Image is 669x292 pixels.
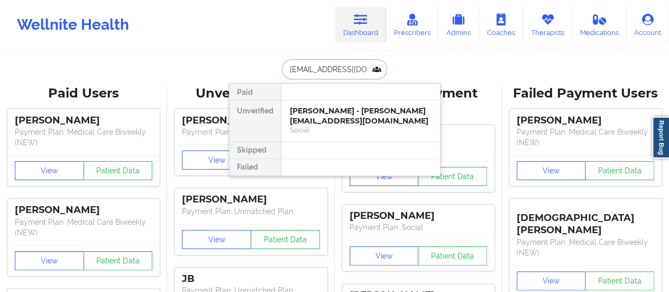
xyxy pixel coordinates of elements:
div: Paid Users [7,85,160,102]
a: Admins [438,7,479,42]
button: Patient Data [585,271,654,290]
div: [PERSON_NAME] [15,114,152,127]
div: Paid [230,84,281,101]
button: Patient Data [418,246,487,266]
button: Patient Data [84,251,153,270]
div: Failed [230,159,281,176]
p: Payment Plan : Medical Care Biweekly (NEW) [517,127,654,148]
div: [PERSON_NAME] [15,204,152,216]
div: Failed Payment Users [509,85,662,102]
button: View [15,251,84,270]
p: Payment Plan : Unmatched Plan [182,206,319,217]
div: [PERSON_NAME] - [PERSON_NAME][EMAIL_ADDRESS][DOMAIN_NAME] [290,106,432,126]
p: Payment Plan : Social [350,222,487,233]
a: Coaches [479,7,523,42]
button: View [182,151,251,170]
a: Therapists [523,7,572,42]
a: Prescribers [386,7,438,42]
button: View [182,230,251,249]
a: Account [626,7,669,42]
button: Patient Data [84,161,153,180]
div: [PERSON_NAME] [182,193,319,206]
p: Payment Plan : Unmatched Plan [182,127,319,137]
div: [PERSON_NAME] [517,114,654,127]
button: Patient Data [251,230,320,249]
a: Report Bug [652,117,669,158]
div: [DEMOGRAPHIC_DATA][PERSON_NAME] [517,204,654,236]
button: View [350,246,419,266]
div: Skipped [230,142,281,159]
a: Dashboard [335,7,386,42]
div: [PERSON_NAME] [350,210,487,222]
div: Social [290,126,432,135]
div: JB [182,273,319,285]
p: Payment Plan : Medical Care Biweekly (NEW) [15,217,152,238]
div: [PERSON_NAME] [182,114,319,127]
button: Patient Data [418,167,487,186]
div: Unverified [230,101,281,142]
a: Medications [572,7,627,42]
p: Payment Plan : Medical Care Biweekly (NEW) [15,127,152,148]
button: View [517,161,586,180]
button: Patient Data [585,161,654,180]
p: Payment Plan : Medical Care Biweekly (NEW) [517,237,654,258]
button: View [517,271,586,290]
button: View [15,161,84,180]
button: View [350,167,419,186]
div: Unverified Users [175,85,327,102]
